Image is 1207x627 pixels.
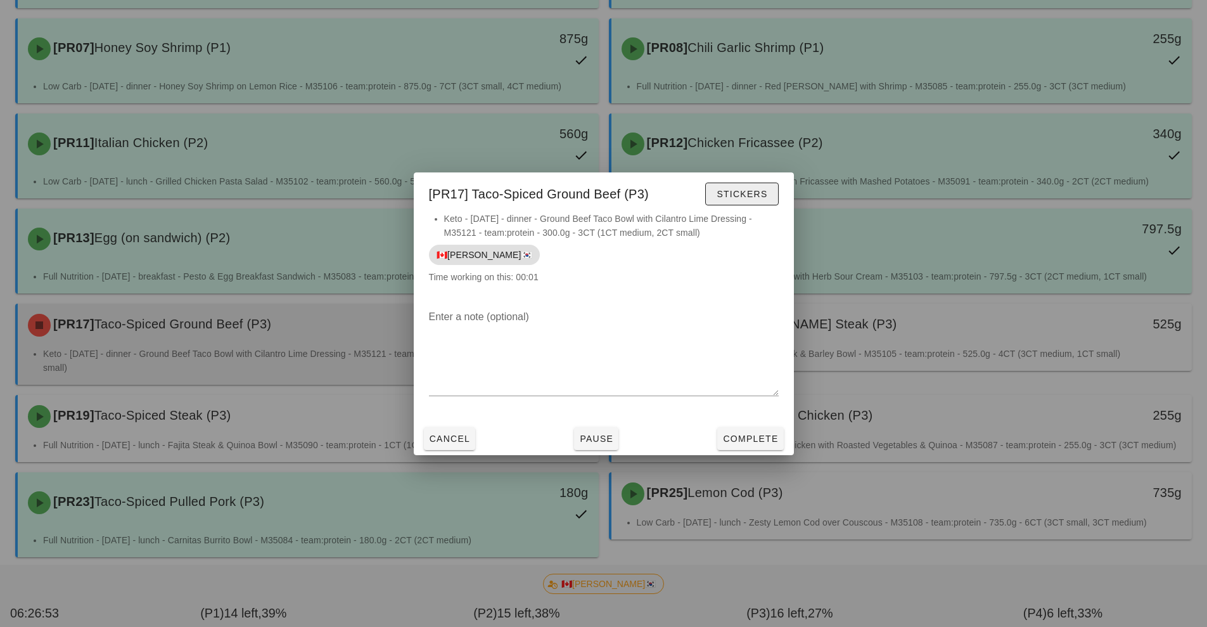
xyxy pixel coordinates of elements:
[444,212,779,240] li: Keto - [DATE] - dinner - Ground Beef Taco Bowl with Cilantro Lime Dressing - M35121 - team:protei...
[716,189,767,199] span: Stickers
[722,434,778,444] span: Complete
[574,427,618,450] button: Pause
[579,434,613,444] span: Pause
[414,172,794,212] div: [PR17] Taco-Spiced Ground Beef (P3)
[717,427,783,450] button: Complete
[424,427,476,450] button: Cancel
[429,434,471,444] span: Cancel
[437,245,532,265] span: 🇨🇦[PERSON_NAME]🇰🇷
[705,183,778,205] button: Stickers
[414,212,794,297] div: Time working on this: 00:01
